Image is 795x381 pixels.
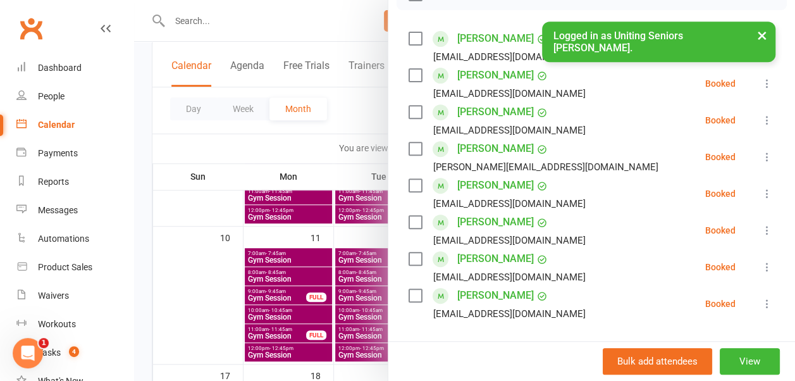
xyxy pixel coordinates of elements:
[705,116,736,125] div: Booked
[603,348,712,375] button: Bulk add attendees
[16,253,133,282] a: Product Sales
[553,30,683,54] span: Logged in as Uniting Seniors [PERSON_NAME].
[457,249,534,269] a: [PERSON_NAME]
[457,102,534,122] a: [PERSON_NAME]
[457,65,534,85] a: [PERSON_NAME]
[13,338,43,368] iframe: Intercom live chat
[16,339,133,367] a: Tasks 4
[705,299,736,308] div: Booked
[38,91,65,101] div: People
[705,226,736,235] div: Booked
[15,13,47,44] a: Clubworx
[38,319,76,329] div: Workouts
[38,262,92,272] div: Product Sales
[16,282,133,310] a: Waivers
[16,225,133,253] a: Automations
[16,168,133,196] a: Reports
[751,22,773,49] button: ×
[433,269,586,285] div: [EMAIL_ADDRESS][DOMAIN_NAME]
[457,212,534,232] a: [PERSON_NAME]
[38,234,89,244] div: Automations
[705,79,736,88] div: Booked
[38,205,78,215] div: Messages
[38,290,69,301] div: Waivers
[457,139,534,159] a: [PERSON_NAME]
[38,63,82,73] div: Dashboard
[16,82,133,111] a: People
[16,310,133,339] a: Workouts
[38,120,75,130] div: Calendar
[38,177,69,187] div: Reports
[457,285,534,306] a: [PERSON_NAME]
[433,122,586,139] div: [EMAIL_ADDRESS][DOMAIN_NAME]
[433,196,586,212] div: [EMAIL_ADDRESS][DOMAIN_NAME]
[433,306,586,322] div: [EMAIL_ADDRESS][DOMAIN_NAME]
[705,189,736,198] div: Booked
[69,346,79,357] span: 4
[38,347,61,358] div: Tasks
[16,139,133,168] a: Payments
[38,148,78,158] div: Payments
[457,175,534,196] a: [PERSON_NAME]
[433,85,586,102] div: [EMAIL_ADDRESS][DOMAIN_NAME]
[16,54,133,82] a: Dashboard
[16,111,133,139] a: Calendar
[705,263,736,272] div: Booked
[433,232,586,249] div: [EMAIL_ADDRESS][DOMAIN_NAME]
[433,159,658,175] div: [PERSON_NAME][EMAIL_ADDRESS][DOMAIN_NAME]
[16,196,133,225] a: Messages
[39,338,49,348] span: 1
[705,153,736,161] div: Booked
[720,348,780,375] button: View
